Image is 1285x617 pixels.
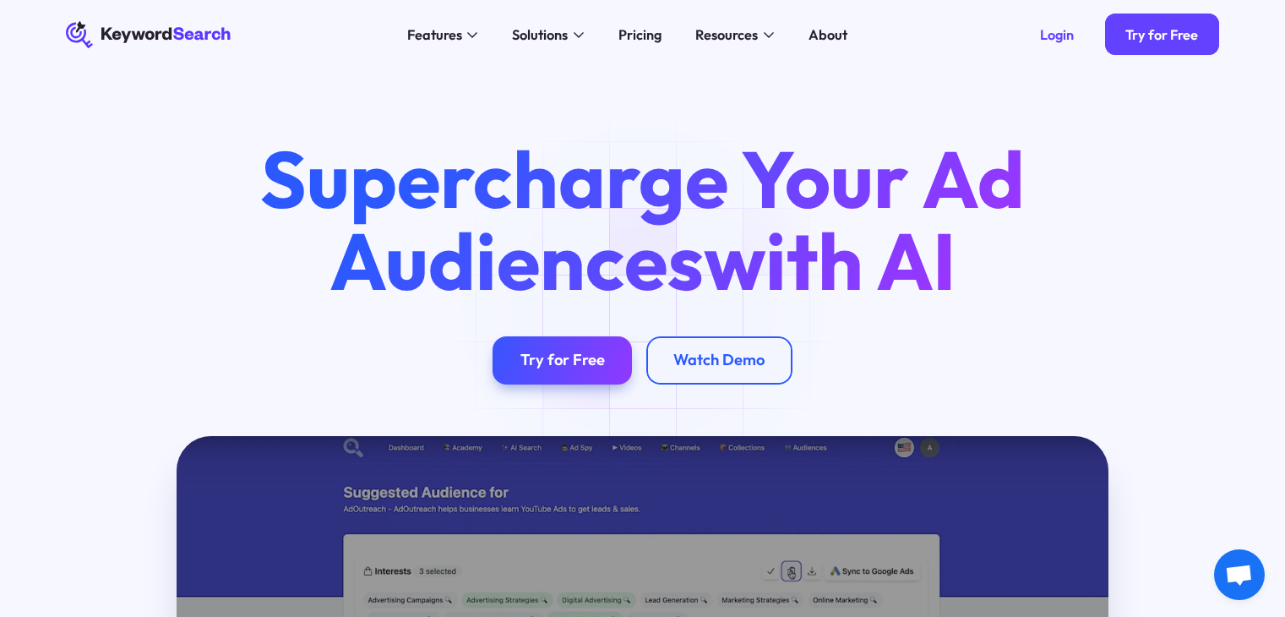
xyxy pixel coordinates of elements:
div: Login [1040,26,1074,43]
div: About [809,25,847,46]
div: Open chat [1214,549,1265,600]
a: About [798,21,858,49]
div: Resources [695,25,758,46]
div: Pricing [618,25,662,46]
h1: Supercharge Your Ad Audiences [228,138,1056,302]
div: Solutions [512,25,568,46]
span: with AI [704,210,956,310]
a: Try for Free [493,336,632,385]
a: Pricing [607,21,672,49]
div: Watch Demo [673,351,765,370]
div: Try for Free [520,351,605,370]
div: Try for Free [1125,26,1198,43]
a: Login [1019,14,1094,55]
a: Try for Free [1105,14,1219,55]
div: Features [407,25,462,46]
